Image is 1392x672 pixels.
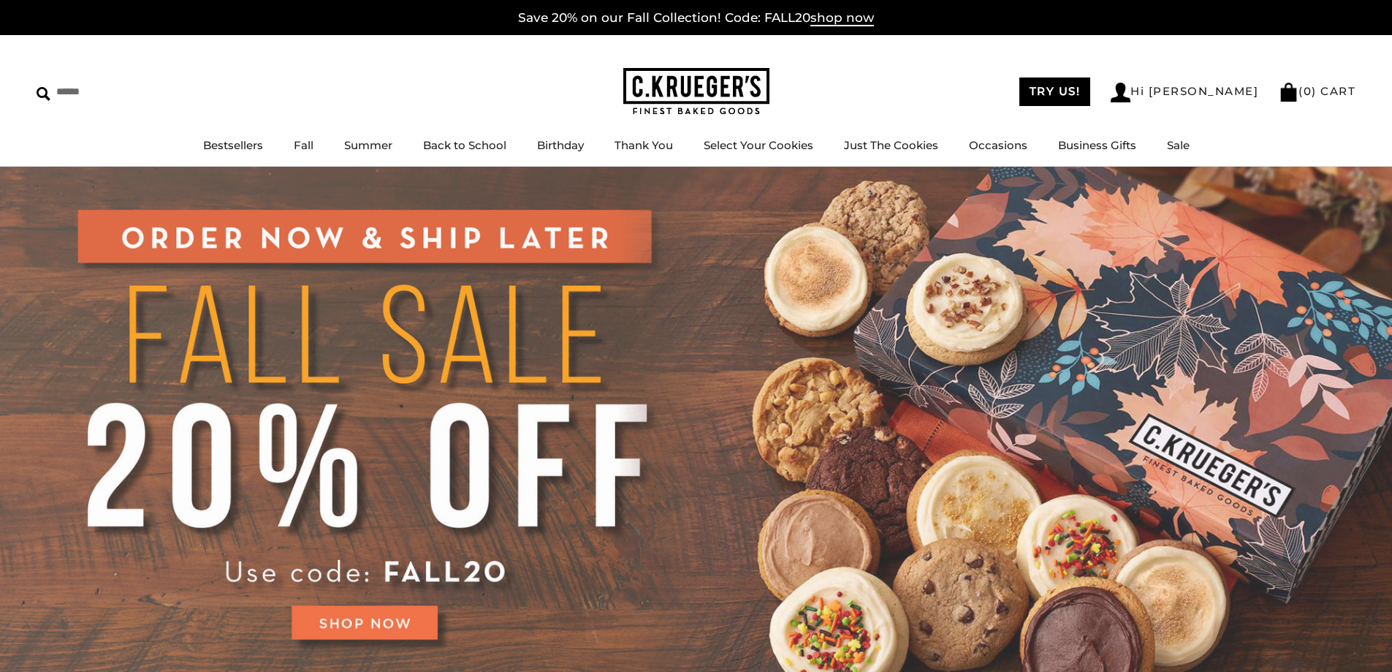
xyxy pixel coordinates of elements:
a: Business Gifts [1058,138,1136,152]
img: Account [1111,83,1130,102]
a: Birthday [537,138,584,152]
a: TRY US! [1019,78,1091,106]
a: Save 20% on our Fall Collection! Code: FALL20shop now [518,10,874,26]
img: C.KRUEGER'S [623,68,769,116]
a: (0) CART [1279,84,1355,98]
a: Hi [PERSON_NAME] [1111,83,1258,102]
a: Fall [294,138,313,152]
input: Search [37,80,210,103]
a: Back to School [423,138,506,152]
img: Search [37,87,50,101]
a: Occasions [969,138,1027,152]
span: shop now [810,10,874,26]
span: 0 [1304,84,1312,98]
img: Bag [1279,83,1298,102]
a: Just The Cookies [844,138,938,152]
a: Summer [344,138,392,152]
a: Sale [1167,138,1190,152]
a: Thank You [615,138,673,152]
a: Bestsellers [203,138,263,152]
a: Select Your Cookies [704,138,813,152]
